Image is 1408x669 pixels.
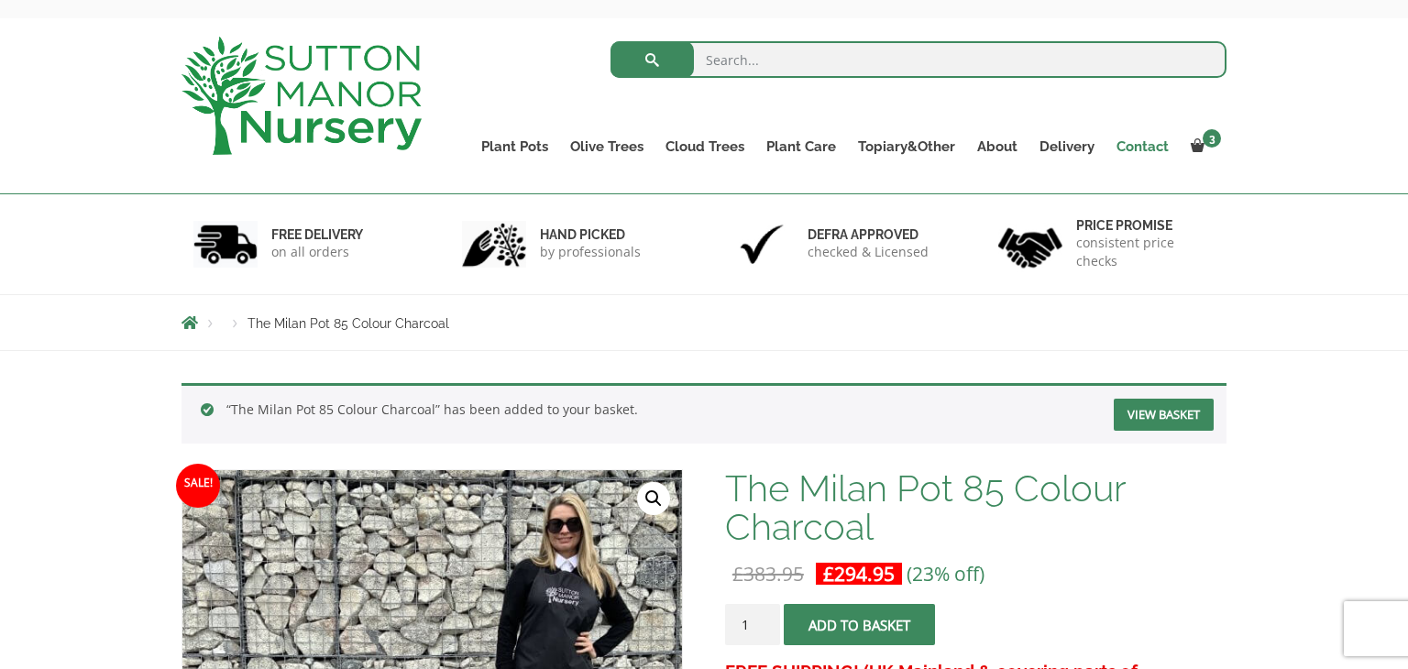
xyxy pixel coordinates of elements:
[823,561,895,587] bdi: 294.95
[1180,134,1226,159] a: 3
[470,134,559,159] a: Plant Pots
[654,134,755,159] a: Cloud Trees
[732,561,743,587] span: £
[247,316,449,331] span: The Milan Pot 85 Colour Charcoal
[462,221,526,268] img: 2.jpg
[540,226,641,243] h6: hand picked
[1028,134,1105,159] a: Delivery
[540,243,641,261] p: by professionals
[271,243,363,261] p: on all orders
[181,315,1226,330] nav: Breadcrumbs
[755,134,847,159] a: Plant Care
[907,561,984,587] span: (23% off)
[808,226,929,243] h6: Defra approved
[193,221,258,268] img: 1.jpg
[181,383,1226,444] div: “The Milan Pot 85 Colour Charcoal” has been added to your basket.
[1114,399,1214,431] a: View basket
[730,221,794,268] img: 3.jpg
[559,134,654,159] a: Olive Trees
[1076,217,1215,234] h6: Price promise
[725,604,780,645] input: Product quantity
[176,464,220,508] span: Sale!
[847,134,966,159] a: Topiary&Other
[181,37,422,155] img: logo
[1105,134,1180,159] a: Contact
[1203,129,1221,148] span: 3
[998,216,1062,272] img: 4.jpg
[271,226,363,243] h6: FREE DELIVERY
[637,482,670,515] a: View full-screen image gallery
[610,41,1227,78] input: Search...
[1076,234,1215,270] p: consistent price checks
[823,561,834,587] span: £
[732,561,804,587] bdi: 383.95
[784,604,935,645] button: Add to basket
[966,134,1028,159] a: About
[725,469,1226,546] h1: The Milan Pot 85 Colour Charcoal
[808,243,929,261] p: checked & Licensed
